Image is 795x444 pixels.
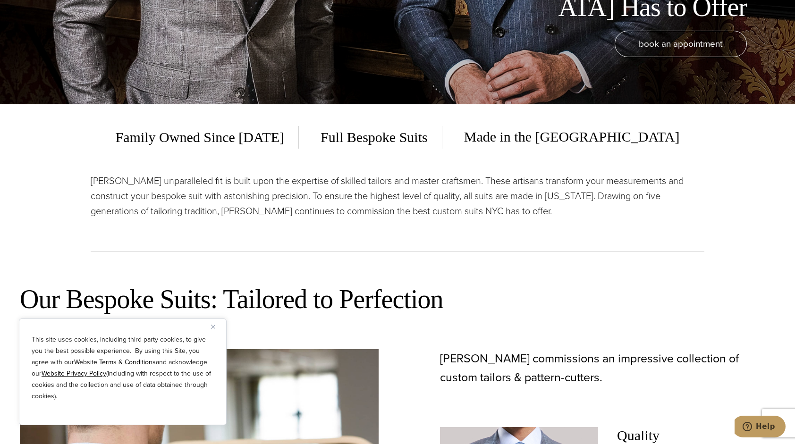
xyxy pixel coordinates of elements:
[211,321,222,332] button: Close
[617,427,775,444] h3: Quality
[91,173,704,218] p: [PERSON_NAME] unparalleled fit is built upon the expertise of skilled tailors and master craftsme...
[639,37,723,50] span: book an appointment
[32,334,214,402] p: This site uses cookies, including third party cookies, to give you the best possible experience. ...
[211,325,215,329] img: Close
[20,283,775,316] h2: Our Bespoke Suits: Tailored to Perfection
[450,126,680,149] span: Made in the [GEOGRAPHIC_DATA]
[42,369,106,378] a: Website Privacy Policy
[74,357,156,367] a: Website Terms & Conditions
[306,126,442,149] span: Full Bespoke Suits
[440,349,775,387] p: [PERSON_NAME] commissions an impressive collection of custom tailors & pattern-cutters.
[615,31,747,57] a: book an appointment
[735,416,786,439] iframe: Opens a widget where you can chat to one of our agents
[116,126,299,149] span: Family Owned Since [DATE]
